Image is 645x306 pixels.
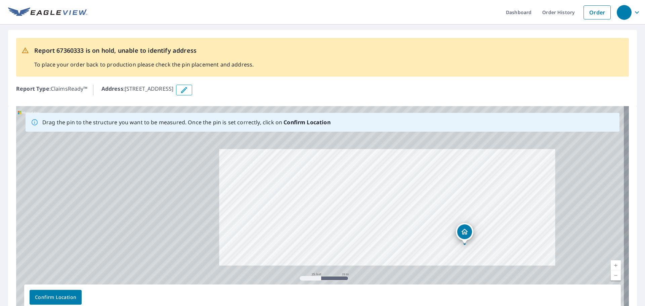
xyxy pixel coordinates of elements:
[101,85,123,92] b: Address
[456,223,473,244] div: Dropped pin, building 1, Residential property, 951 S Roosevelt Road 8 Portales, NM 88130
[42,118,331,126] p: Drag the pin to the structure you want to be measured. Once the pin is set correctly, click on
[101,85,174,95] p: : [STREET_ADDRESS]
[584,5,611,19] a: Order
[30,290,82,305] button: Confirm Location
[16,85,88,95] p: : ClaimsReady™
[611,260,621,270] a: Current Level 20, Zoom In
[284,119,330,126] b: Confirm Location
[34,46,254,55] p: Report 67360333 is on hold, unable to identify address
[34,60,254,69] p: To place your order back to production please check the pin placement and address.
[35,293,76,302] span: Confirm Location
[8,7,87,17] img: EV Logo
[611,270,621,280] a: Current Level 20, Zoom Out
[16,85,49,92] b: Report Type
